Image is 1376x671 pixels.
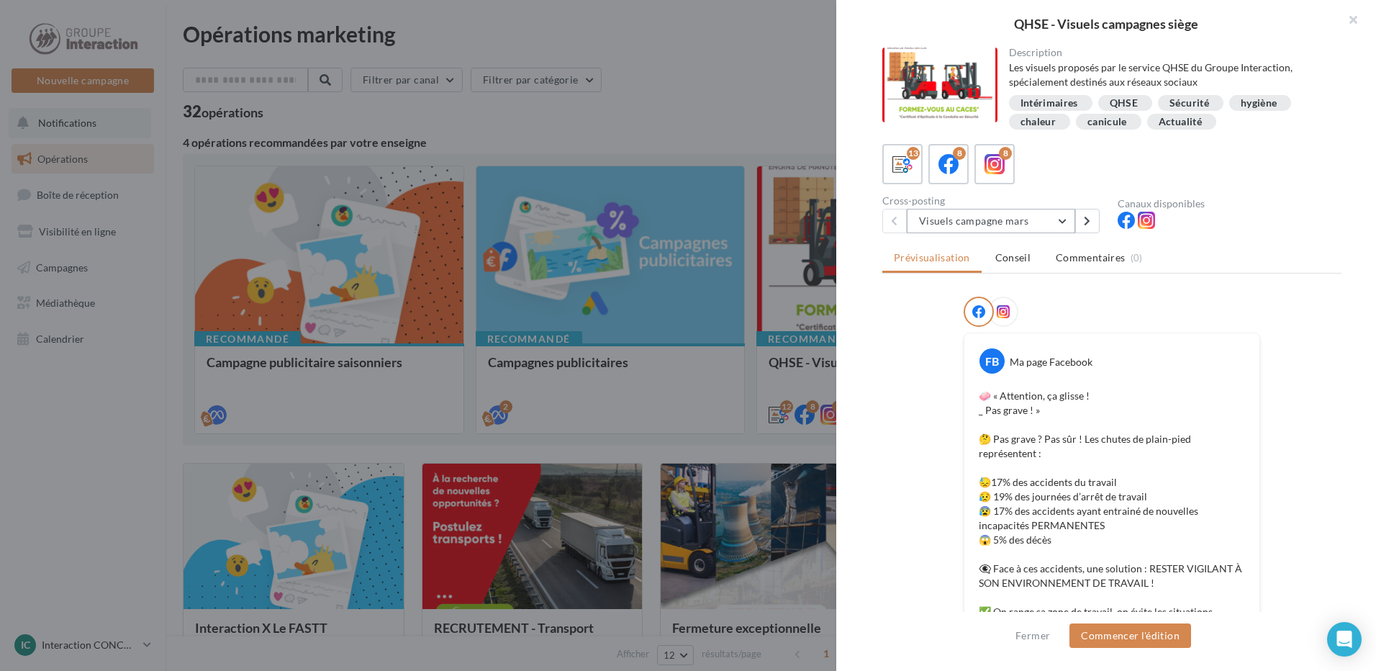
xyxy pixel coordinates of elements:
div: Description [1009,48,1331,58]
div: Open Intercom Messenger [1327,622,1362,657]
div: Intérimaires [1020,98,1078,109]
div: Cross-posting [882,196,1106,206]
button: Visuels campagne mars [907,209,1075,233]
div: canicule [1087,117,1127,127]
button: Fermer [1010,627,1056,644]
div: QHSE - Visuels campagnes siège [859,17,1353,30]
div: 8 [999,147,1012,160]
div: Ma page Facebook [1010,355,1092,369]
div: hygiène [1241,98,1277,109]
div: QHSE [1110,98,1138,109]
button: Commencer l'édition [1069,623,1191,648]
div: Canaux disponibles [1118,199,1341,209]
div: Actualité [1159,117,1202,127]
div: Sécurité [1169,98,1209,109]
span: Commentaires [1056,251,1125,265]
span: (0) [1131,252,1143,264]
div: 13 [907,147,920,160]
div: FB [979,348,1005,374]
div: 8 [953,147,966,160]
div: chaleur [1020,117,1056,127]
div: Les visuels proposés par le service QHSE du Groupe Interaction, spécialement destinés aux réseaux... [1009,60,1331,89]
span: Conseil [995,251,1031,264]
